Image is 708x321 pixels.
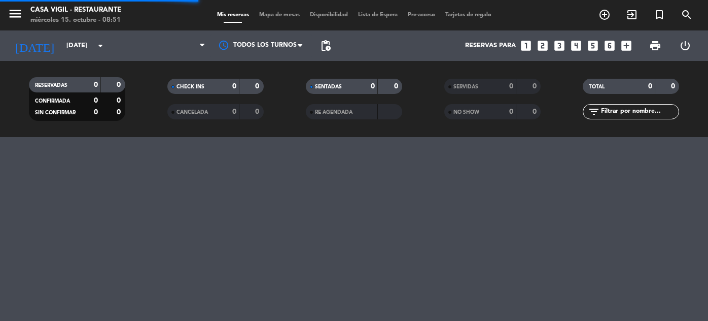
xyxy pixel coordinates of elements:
[598,9,611,21] i: add_circle_outline
[212,12,254,18] span: Mis reservas
[232,83,236,90] strong: 0
[255,108,261,115] strong: 0
[603,39,616,52] i: looks_6
[519,39,533,52] i: looks_one
[620,39,633,52] i: add_box
[305,12,353,18] span: Disponibilidad
[94,97,98,104] strong: 0
[403,12,440,18] span: Pre-acceso
[35,110,76,115] span: SIN CONFIRMAR
[670,30,700,61] div: LOG OUT
[440,12,497,18] span: Tarjetas de regalo
[453,110,479,115] span: NO SHOW
[315,84,342,89] span: SENTADAS
[35,83,67,88] span: RESERVADAS
[679,40,691,52] i: power_settings_new
[315,110,352,115] span: RE AGENDADA
[509,108,513,115] strong: 0
[533,108,539,115] strong: 0
[94,40,107,52] i: arrow_drop_down
[453,84,478,89] span: SERVIDAS
[255,83,261,90] strong: 0
[533,83,539,90] strong: 0
[117,97,123,104] strong: 0
[589,84,605,89] span: TOTAL
[254,12,305,18] span: Mapa de mesas
[671,83,677,90] strong: 0
[626,9,638,21] i: exit_to_app
[600,106,679,117] input: Filtrar por nombre...
[8,6,23,21] i: menu
[117,81,123,88] strong: 0
[394,83,400,90] strong: 0
[94,81,98,88] strong: 0
[465,42,516,50] span: Reservas para
[649,40,661,52] span: print
[648,83,652,90] strong: 0
[232,108,236,115] strong: 0
[586,39,599,52] i: looks_5
[653,9,665,21] i: turned_in_not
[509,83,513,90] strong: 0
[320,40,332,52] span: pending_actions
[536,39,549,52] i: looks_two
[371,83,375,90] strong: 0
[8,35,61,57] i: [DATE]
[681,9,693,21] i: search
[8,6,23,25] button: menu
[30,15,121,25] div: miércoles 15. octubre - 08:51
[176,84,204,89] span: CHECK INS
[176,110,208,115] span: CANCELADA
[117,109,123,116] strong: 0
[570,39,583,52] i: looks_4
[94,109,98,116] strong: 0
[30,5,121,15] div: Casa Vigil - Restaurante
[553,39,566,52] i: looks_3
[353,12,403,18] span: Lista de Espera
[35,99,70,104] span: CONFIRMADA
[588,106,600,118] i: filter_list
